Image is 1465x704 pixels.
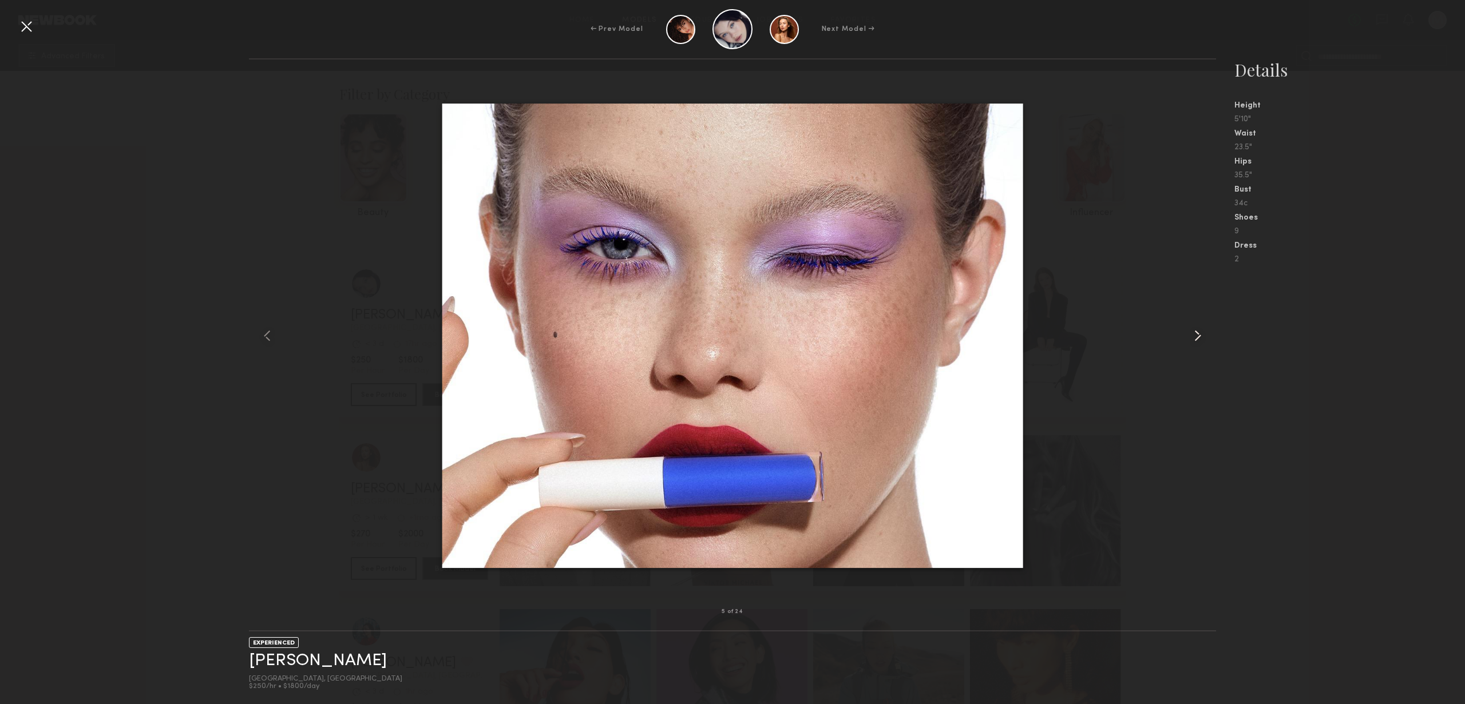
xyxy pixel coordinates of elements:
[249,652,387,670] a: [PERSON_NAME]
[722,609,743,615] div: 5 of 24
[1234,116,1465,124] div: 5'10"
[1234,200,1465,208] div: 34c
[1234,242,1465,250] div: Dress
[1234,144,1465,152] div: 23.5"
[1234,158,1465,166] div: Hips
[822,24,875,34] div: Next Model →
[249,683,402,690] div: $250/hr • $1800/day
[1234,228,1465,236] div: 9
[591,24,643,34] div: ← Prev Model
[1234,214,1465,222] div: Shoes
[1234,58,1465,81] div: Details
[1234,256,1465,264] div: 2
[249,675,402,683] div: [GEOGRAPHIC_DATA], [GEOGRAPHIC_DATA]
[1234,172,1465,180] div: 35.5"
[249,637,299,648] div: EXPERIENCED
[1234,130,1465,138] div: Waist
[1234,186,1465,194] div: Bust
[1234,102,1465,110] div: Height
